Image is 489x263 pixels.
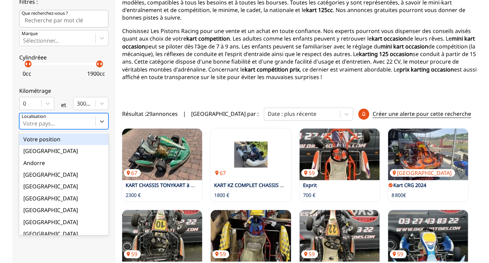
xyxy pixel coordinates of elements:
[26,60,34,68] p: arrow_right
[300,129,380,180] img: Exprit
[122,129,202,180] img: KART CHASSIS TONYKART à MOTEUR IAME X30
[22,10,68,17] p: Que recherchez-vous ?
[388,129,468,180] a: Kart CRG 2024[GEOGRAPHIC_DATA]
[19,169,108,180] div: [GEOGRAPHIC_DATA]
[359,50,413,58] strong: karting 125 occasion
[399,66,454,73] strong: prix karting occasion
[124,169,141,177] p: 67
[212,250,229,258] p: 59
[300,210,380,262] img: Sodi
[388,129,468,180] img: Kart CRG 2024
[19,10,108,27] input: Que recherchez-vous ?
[19,133,108,145] div: Votre position
[77,100,78,107] input: 300000
[61,101,66,109] p: et
[390,169,455,177] p: [GEOGRAPHIC_DATA]
[211,210,291,262] img: PCR
[87,70,105,77] p: 1900 cc
[191,110,259,118] p: [GEOGRAPHIC_DATA] par :
[306,6,333,14] strong: kart 125cc
[303,192,315,199] p: 700 €
[245,66,300,73] strong: kart compétition prix
[381,43,428,50] strong: mini kart occasion
[19,145,108,157] div: [GEOGRAPHIC_DATA]
[94,60,102,68] p: arrow_left
[372,35,407,42] strong: kart occasion
[19,216,108,228] div: [GEOGRAPHIC_DATA]
[390,250,407,258] p: 59
[124,250,141,258] p: 59
[23,37,24,44] input: MarqueSélectionner...
[19,228,108,240] div: [GEOGRAPHIC_DATA]
[23,100,24,107] input: 0
[214,192,229,199] p: 1800 €
[97,60,105,68] p: arrow_right
[19,54,108,61] p: Cylindréee
[126,192,141,199] p: 2300 €
[388,210,468,262] img: Exprit
[388,210,468,262] a: Exprit59
[122,129,202,180] a: KART CHASSIS TONYKART à MOTEUR IAME X3067
[19,180,108,192] div: [GEOGRAPHIC_DATA]
[214,182,362,188] a: KART KZ COMPLET CHASSIS [PERSON_NAME] + MOTEUR PAVESI
[23,120,24,127] input: Votre pays...Votre position[GEOGRAPHIC_DATA]Andorre[GEOGRAPHIC_DATA][GEOGRAPHIC_DATA][GEOGRAPHIC_...
[23,70,31,77] p: 0 cc
[393,182,426,188] a: Kart CRG 2024
[19,204,108,216] div: [GEOGRAPHIC_DATA]
[22,113,46,120] p: Localisation
[19,193,108,204] div: [GEOGRAPHIC_DATA]
[301,250,318,258] p: 59
[22,31,38,37] p: Marque
[22,60,31,68] p: arrow_left
[211,129,291,180] img: KART KZ COMPLET CHASSIS HAASE + MOTEUR PAVESI
[303,182,317,188] a: Exprit
[19,87,108,95] p: Kilométrage
[183,110,186,118] span: |
[122,110,178,118] span: Résultat : 29 annonces
[300,210,380,262] a: Sodi59
[19,157,108,169] div: Andorre
[126,182,234,188] a: KART CHASSIS TONYKART à MOTEUR IAME X30
[211,129,291,180] a: KART KZ COMPLET CHASSIS HAASE + MOTEUR PAVESI67
[186,35,230,42] strong: kart competition
[122,27,477,81] p: Choisissez Les Pistons Racing pour une vente et un achat en toute confiance. Nos experts pourront...
[122,210,202,262] a: Sodi59
[300,129,380,180] a: Exprit59
[122,210,202,262] img: Sodi
[211,210,291,262] a: PCR59
[122,35,475,50] strong: mini kart occasion
[301,169,318,177] p: 59
[373,110,471,118] p: Créer une alerte pour cette recherche
[392,192,406,199] p: 8 800€
[212,169,229,177] p: 67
